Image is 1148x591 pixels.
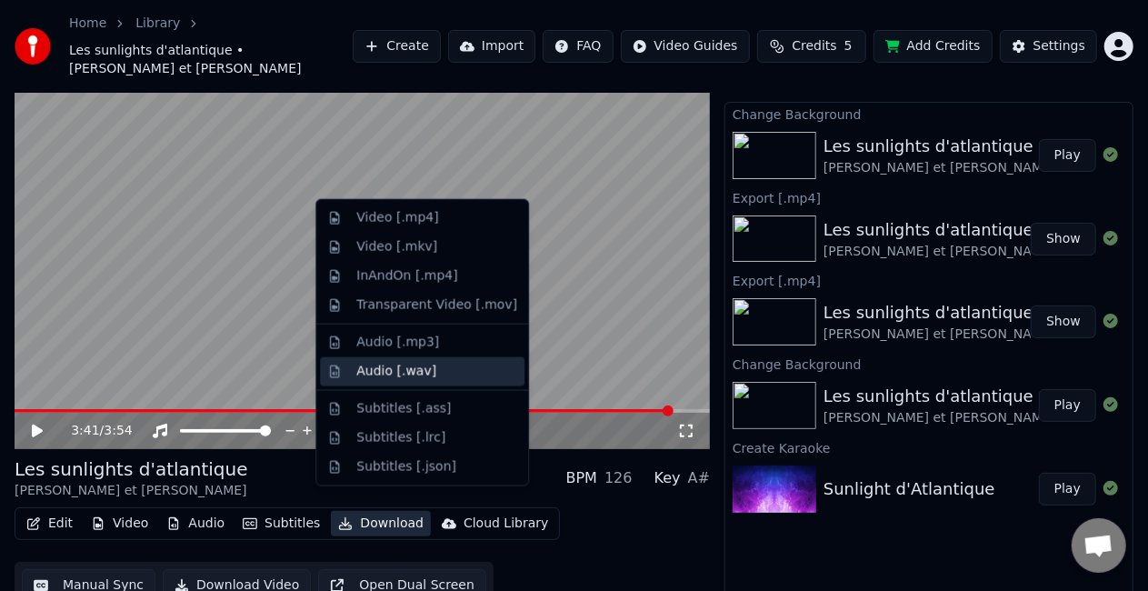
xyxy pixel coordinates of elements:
[69,15,353,78] nav: breadcrumb
[15,28,51,65] img: youka
[725,436,1133,458] div: Create Karaoke
[69,42,353,78] span: Les sunlights d'atlantique • [PERSON_NAME] et [PERSON_NAME]
[873,30,993,63] button: Add Credits
[15,482,248,500] div: [PERSON_NAME] et [PERSON_NAME]
[1072,518,1126,573] a: Open chat
[356,429,445,447] div: Subtitles [.lrc]
[1039,473,1096,506] button: Play
[104,422,132,440] span: 3:54
[824,384,1056,409] div: Les sunlights d'atlantique
[356,400,451,418] div: Subtitles [.ass]
[725,353,1133,375] div: Change Background
[824,409,1056,427] div: [PERSON_NAME] et [PERSON_NAME]
[356,238,437,256] div: Video [.mkv]
[1033,37,1085,55] div: Settings
[604,467,633,489] div: 126
[71,422,115,440] div: /
[159,511,232,536] button: Audio
[448,30,535,63] button: Import
[688,467,710,489] div: A#
[824,243,1056,261] div: [PERSON_NAME] et [PERSON_NAME]
[1000,30,1097,63] button: Settings
[824,217,1056,243] div: Les sunlights d'atlantique
[1039,389,1096,422] button: Play
[84,511,155,536] button: Video
[824,159,1056,177] div: [PERSON_NAME] et [PERSON_NAME]
[331,511,431,536] button: Download
[824,476,995,502] div: Sunlight d'Atlantique
[824,134,1056,159] div: Les sunlights d'atlantique
[19,511,80,536] button: Edit
[135,15,180,33] a: Library
[824,300,1056,326] div: Les sunlights d'atlantique
[464,515,548,533] div: Cloud Library
[235,511,327,536] button: Subtitles
[725,186,1133,208] div: Export [.mp4]
[654,467,681,489] div: Key
[824,326,1056,344] div: [PERSON_NAME] et [PERSON_NAME]
[356,267,458,285] div: InAndOn [.mp4]
[356,296,517,315] div: Transparent Video [.mov]
[543,30,613,63] button: FAQ
[353,30,441,63] button: Create
[356,458,456,476] div: Subtitles [.json]
[844,37,853,55] span: 5
[356,209,438,227] div: Video [.mp4]
[725,269,1133,291] div: Export [.mp4]
[1031,223,1096,255] button: Show
[15,456,248,482] div: Les sunlights d'atlantique
[356,363,436,381] div: Audio [.wav]
[71,422,99,440] span: 3:41
[566,467,597,489] div: BPM
[725,103,1133,125] div: Change Background
[356,334,439,352] div: Audio [.mp3]
[1031,306,1096,338] button: Show
[757,30,866,63] button: Credits5
[621,30,750,63] button: Video Guides
[1039,139,1096,172] button: Play
[792,37,836,55] span: Credits
[69,15,106,33] a: Home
